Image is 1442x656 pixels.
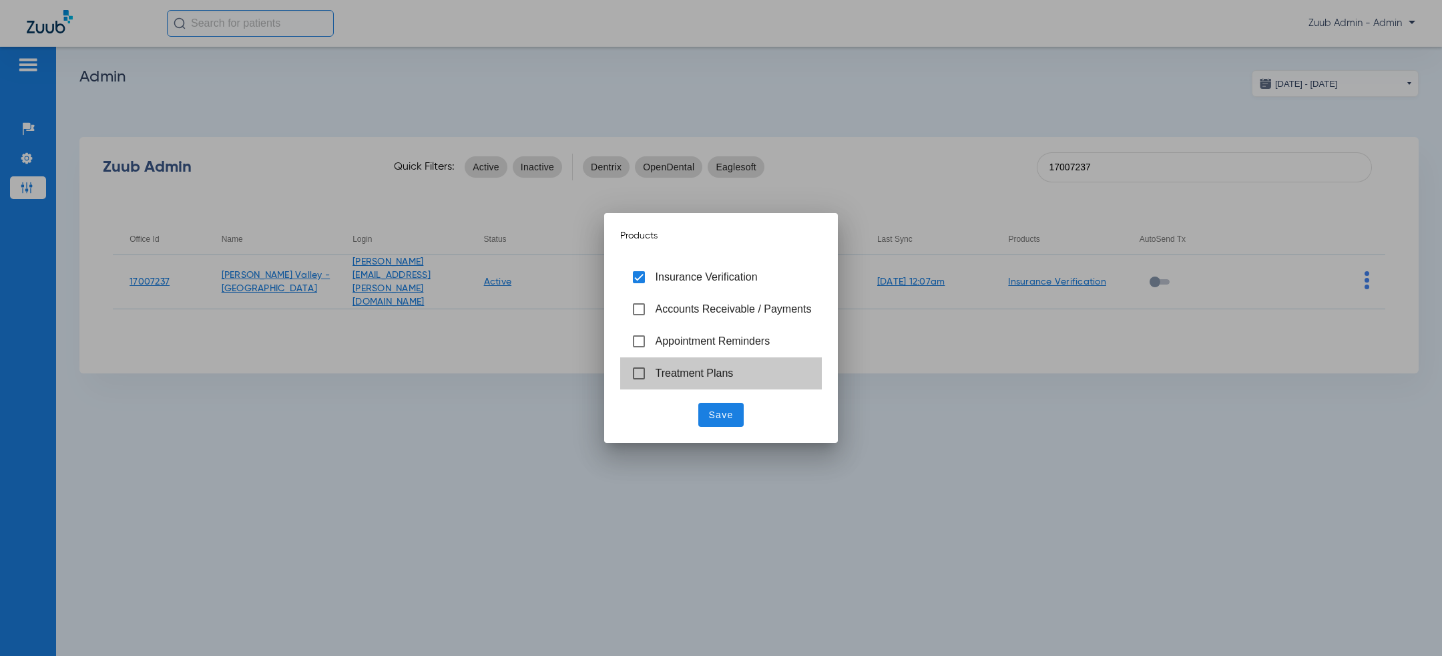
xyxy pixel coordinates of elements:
span: Save [709,408,734,422]
span: Accounts Receivable / Payments [656,303,812,315]
span: Appointment Reminders [656,335,770,347]
span: Treatment Plans [656,367,734,379]
span: Insurance Verification [656,271,758,283]
button: Save [698,403,744,427]
div: Products [620,229,822,242]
